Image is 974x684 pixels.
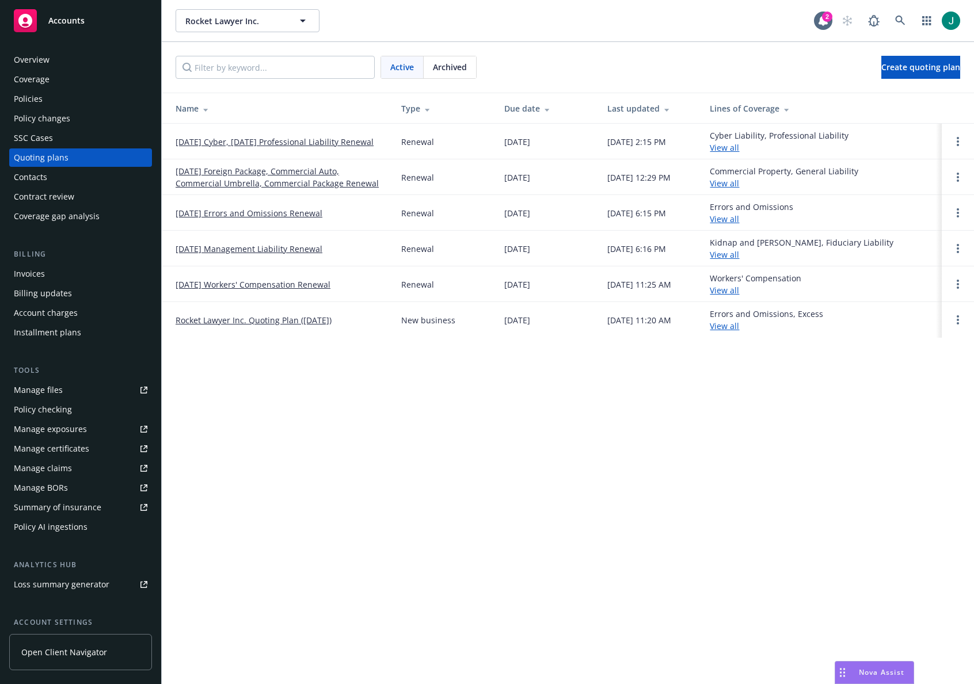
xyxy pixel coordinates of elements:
div: [DATE] 6:16 PM [607,243,666,255]
div: Account settings [9,617,152,628]
div: Policies [14,90,43,108]
a: SSC Cases [9,129,152,147]
div: Due date [504,102,589,114]
span: Active [390,61,414,73]
div: Account charges [14,304,78,322]
div: 2 [822,12,832,22]
a: [DATE] Workers' Compensation Renewal [176,278,330,291]
div: Errors and Omissions, Excess [710,308,823,332]
div: Manage certificates [14,440,89,458]
div: [DATE] 12:29 PM [607,171,671,184]
div: Billing [9,249,152,260]
a: View all [710,249,739,260]
a: Manage files [9,381,152,399]
a: [DATE] Management Liability Renewal [176,243,322,255]
div: SSC Cases [14,129,53,147]
a: Contract review [9,188,152,206]
div: New business [401,314,455,326]
div: Tools [9,365,152,376]
a: Contacts [9,168,152,186]
a: Open options [951,135,965,148]
div: Cyber Liability, Professional Liability [710,129,849,154]
a: Switch app [915,9,938,32]
div: [DATE] [504,243,530,255]
a: Manage exposures [9,420,152,438]
div: [DATE] 2:15 PM [607,136,666,148]
a: Open options [951,313,965,327]
div: Coverage gap analysis [14,207,100,226]
div: Coverage [14,70,50,89]
a: Invoices [9,265,152,283]
span: Archived [433,61,467,73]
span: Rocket Lawyer Inc. [185,15,285,27]
a: Account charges [9,304,152,322]
a: Manage claims [9,459,152,477]
div: Manage exposures [14,420,87,438]
a: Open options [951,206,965,220]
a: Manage certificates [9,440,152,458]
a: Policy checking [9,400,152,419]
button: Nova Assist [835,661,914,684]
a: Coverage [9,70,152,89]
a: Policy AI ingestions [9,518,152,536]
a: [DATE] Errors and Omissions Renewal [176,207,322,219]
a: Open options [951,277,965,291]
a: Policy changes [9,109,152,128]
a: Overview [9,51,152,69]
a: Search [889,9,912,32]
div: Summary of insurance [14,498,101,517]
div: Renewal [401,171,434,184]
div: Manage files [14,381,63,399]
a: Report a Bug [862,9,885,32]
span: Accounts [48,16,85,25]
span: Open Client Navigator [21,646,107,658]
a: View all [710,178,739,189]
a: Open options [951,242,965,255]
div: Renewal [401,278,434,291]
div: Renewal [401,243,434,255]
a: View all [710,285,739,296]
div: Contract review [14,188,74,206]
div: Last updated [607,102,692,114]
div: Analytics hub [9,559,152,571]
a: Summary of insurance [9,498,152,517]
span: Create quoting plan [881,62,960,72]
a: [DATE] Cyber, [DATE] Professional Liability Renewal [176,136,374,148]
div: Loss summary generator [14,575,109,594]
a: Create quoting plan [881,56,960,79]
a: Start snowing [836,9,859,32]
div: Installment plans [14,323,81,342]
div: Overview [14,51,50,69]
a: Policies [9,90,152,108]
a: Manage BORs [9,479,152,497]
a: Rocket Lawyer Inc. Quoting Plan ([DATE]) [176,314,332,326]
a: Billing updates [9,284,152,303]
a: View all [710,320,739,331]
a: [DATE] Foreign Package, Commercial Auto, Commercial Umbrella, Commercial Package Renewal [176,165,383,189]
div: Name [176,102,383,114]
div: Policy checking [14,400,72,419]
div: [DATE] 11:25 AM [607,278,671,291]
a: Open options [951,170,965,184]
div: Contacts [14,168,47,186]
div: [DATE] 6:15 PM [607,207,666,219]
a: Accounts [9,5,152,37]
a: Quoting plans [9,148,152,167]
div: Policy AI ingestions [14,518,87,536]
div: Commercial Property, General Liability [710,165,858,189]
div: Billing updates [14,284,72,303]
button: Rocket Lawyer Inc. [176,9,319,32]
div: Workers' Compensation [710,272,801,296]
a: Coverage gap analysis [9,207,152,226]
span: Nova Assist [859,667,904,677]
img: photo [942,12,960,30]
div: Manage claims [14,459,72,477]
div: Manage BORs [14,479,68,497]
div: Invoices [14,265,45,283]
input: Filter by keyword... [176,56,375,79]
a: View all [710,142,739,153]
div: Lines of Coverage [710,102,933,114]
div: Quoting plans [14,148,69,167]
a: Installment plans [9,323,152,342]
